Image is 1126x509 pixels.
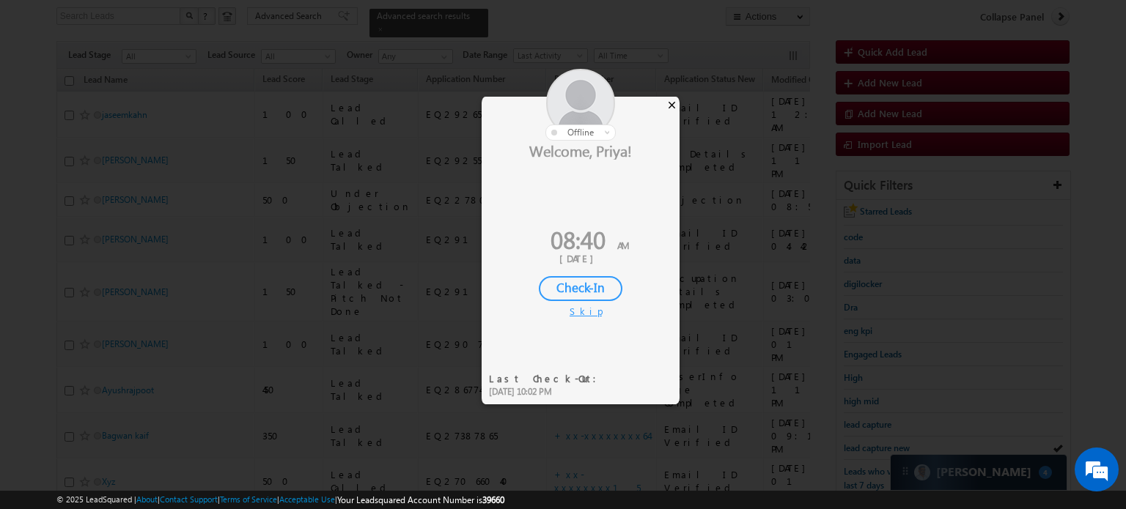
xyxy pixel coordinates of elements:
span: AM [617,239,629,251]
div: × [664,97,680,113]
div: [DATE] [493,252,669,265]
a: Acceptable Use [279,494,335,504]
div: Check-In [539,276,622,301]
div: Skip [570,305,592,318]
div: Welcome, Priya! [482,141,680,160]
a: Contact Support [160,494,218,504]
a: About [136,494,158,504]
span: 08:40 [551,223,606,256]
span: © 2025 LeadSquared | | | | | [56,493,504,507]
span: 39660 [482,494,504,505]
span: Your Leadsquared Account Number is [337,494,504,505]
div: [DATE] 10:02 PM [489,385,606,398]
div: Last Check-Out: [489,372,606,385]
span: offline [567,127,594,138]
a: Terms of Service [220,494,277,504]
